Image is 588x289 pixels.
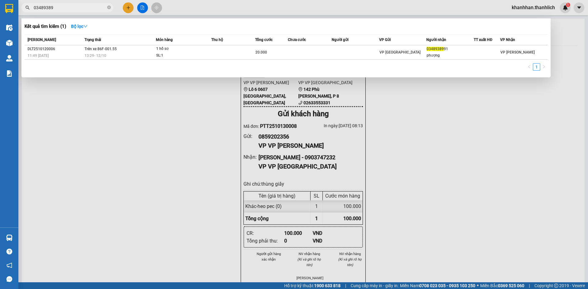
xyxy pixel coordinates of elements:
[500,50,535,54] span: VP [PERSON_NAME]
[6,55,13,61] img: warehouse-icon
[526,63,533,71] button: left
[156,46,202,52] div: 1 hồ sơ
[533,64,540,70] a: 1
[6,70,13,77] img: solution-icon
[85,38,101,42] span: Trạng thái
[6,40,13,46] img: warehouse-icon
[28,38,56,42] span: [PERSON_NAME]
[211,38,223,42] span: Thu hộ
[6,262,12,268] span: notification
[156,38,173,42] span: Món hàng
[156,52,202,59] div: SL: 1
[107,6,111,9] span: close-circle
[379,38,391,42] span: VP Gửi
[332,38,349,42] span: Người gửi
[526,63,533,71] li: Previous Page
[6,24,13,31] img: warehouse-icon
[527,65,531,69] span: left
[6,276,12,282] span: message
[71,24,88,29] strong: Bộ lọc
[542,65,546,69] span: right
[474,38,492,42] span: TT xuất HĐ
[255,50,267,54] span: 20.000
[24,23,66,30] h3: Kết quả tìm kiếm ( 1 )
[500,38,515,42] span: VP Nhận
[540,63,548,71] li: Next Page
[85,54,106,58] span: 13:29 - 12/10
[85,47,117,51] span: Trên xe 86F-001.55
[427,47,444,51] span: 03489389
[6,249,12,254] span: question-circle
[379,50,420,54] span: VP [GEOGRAPHIC_DATA]
[107,5,111,11] span: close-circle
[255,38,273,42] span: Tổng cước
[25,6,30,10] span: search
[5,4,13,13] img: logo-vxr
[28,46,83,52] div: DLT2510120006
[427,52,473,59] div: phượng
[66,21,92,31] button: Bộ lọcdown
[6,235,13,241] img: warehouse-icon
[28,54,49,58] span: 11:49 [DATE]
[288,38,306,42] span: Chưa cước
[426,38,446,42] span: Người nhận
[427,46,473,52] div: 91
[540,63,548,71] button: right
[83,24,88,28] span: down
[34,4,106,11] input: Tìm tên, số ĐT hoặc mã đơn
[533,63,540,71] li: 1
